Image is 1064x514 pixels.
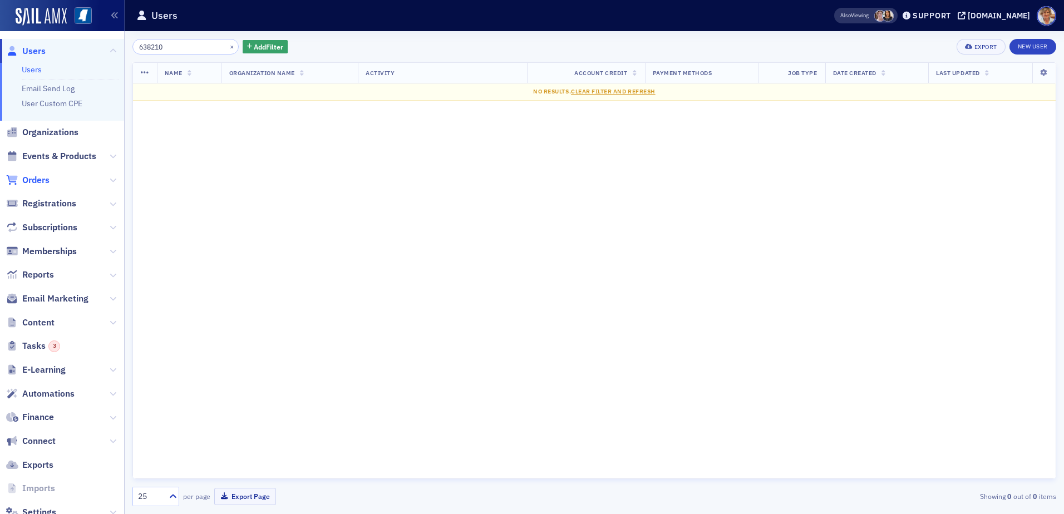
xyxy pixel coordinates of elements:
[22,317,55,329] span: Content
[6,126,78,139] a: Organizations
[214,488,276,505] button: Export Page
[6,45,46,57] a: Users
[6,317,55,329] a: Content
[132,39,239,55] input: Search…
[788,69,817,77] span: Job Type
[227,41,237,51] button: ×
[22,340,60,352] span: Tasks
[366,69,395,77] span: Activity
[48,340,60,352] div: 3
[22,435,56,447] span: Connect
[22,388,75,400] span: Automations
[138,491,162,502] div: 25
[22,364,66,376] span: E-Learning
[6,340,60,352] a: Tasks3
[974,44,997,50] div: Export
[6,435,56,447] a: Connect
[6,221,77,234] a: Subscriptions
[67,7,92,26] a: View Homepage
[6,245,77,258] a: Memberships
[1037,6,1056,26] span: Profile
[958,12,1034,19] button: [DOMAIN_NAME]
[22,65,42,75] a: Users
[22,293,88,305] span: Email Marketing
[141,87,1048,96] div: No results.
[16,8,67,26] img: SailAMX
[6,411,54,423] a: Finance
[229,69,295,77] span: Organization Name
[183,491,210,501] label: per page
[968,11,1030,21] div: [DOMAIN_NAME]
[840,12,869,19] span: Viewing
[6,269,54,281] a: Reports
[22,411,54,423] span: Finance
[22,459,53,471] span: Exports
[936,69,979,77] span: Last Updated
[653,69,712,77] span: Payment Methods
[6,482,55,495] a: Imports
[874,10,886,22] span: Lydia Carlisle
[22,482,55,495] span: Imports
[22,126,78,139] span: Organizations
[6,150,96,162] a: Events & Products
[22,98,82,108] a: User Custom CPE
[957,39,1005,55] button: Export
[151,9,178,22] h1: Users
[840,12,851,19] div: Also
[571,87,656,95] span: Clear Filter and Refresh
[22,83,75,93] a: Email Send Log
[22,245,77,258] span: Memberships
[254,42,283,52] span: Add Filter
[6,174,50,186] a: Orders
[22,197,76,210] span: Registrations
[756,491,1056,501] div: Showing out of items
[243,40,288,54] button: AddFilter
[22,45,46,57] span: Users
[833,69,876,77] span: Date Created
[913,11,951,21] div: Support
[6,364,66,376] a: E-Learning
[22,174,50,186] span: Orders
[1006,491,1013,501] strong: 0
[1031,491,1039,501] strong: 0
[574,69,627,77] span: Account Credit
[165,69,183,77] span: Name
[6,388,75,400] a: Automations
[6,459,53,471] a: Exports
[22,150,96,162] span: Events & Products
[882,10,894,22] span: Noma Burge
[22,269,54,281] span: Reports
[6,197,76,210] a: Registrations
[6,293,88,305] a: Email Marketing
[1009,39,1056,55] a: New User
[75,7,92,24] img: SailAMX
[22,221,77,234] span: Subscriptions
